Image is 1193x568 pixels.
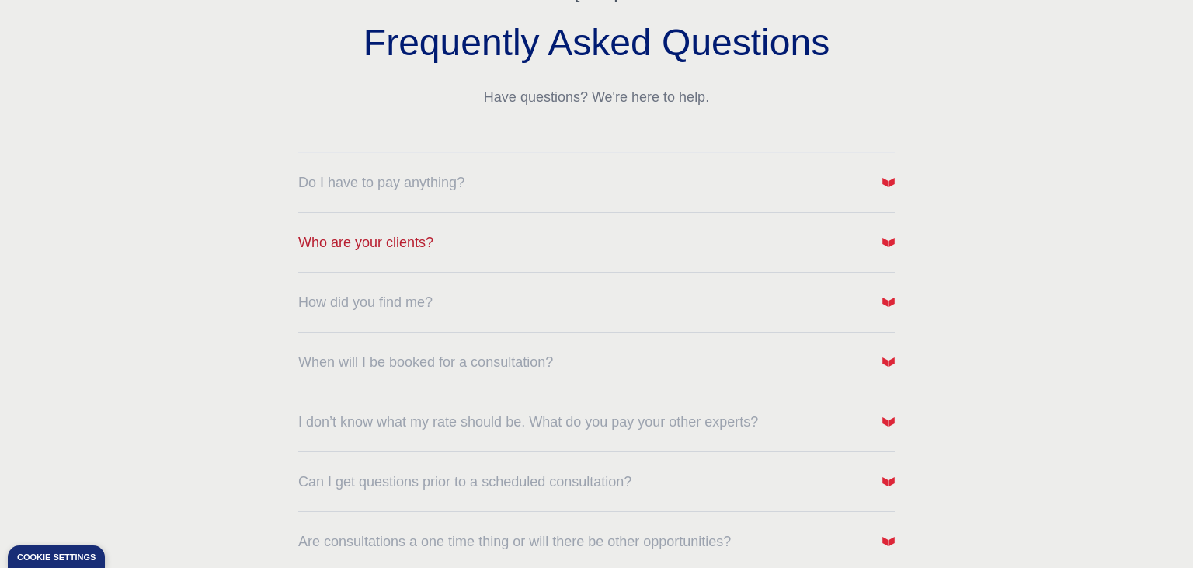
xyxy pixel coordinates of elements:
img: Arrow [882,176,895,189]
span: Are consultations a one time thing or will there be other opportunities? [298,531,731,552]
button: Do I have to pay anything?Arrow [298,172,895,193]
button: Are consultations a one time thing or will there be other opportunities?Arrow [298,531,895,552]
span: Do I have to pay anything? [298,172,464,193]
img: Arrow [882,416,895,428]
button: When will I be booked for a consultation?Arrow [298,351,895,373]
button: Who are your clients?Arrow [298,232,895,253]
h2: Frequently Asked Questions [363,5,830,86]
button: I don’t know what my rate should be. What do you pay your other experts?Arrow [298,411,895,433]
div: Widget chat [1115,493,1193,568]
div: Cookie settings [17,553,96,562]
img: Arrow [882,236,895,249]
button: How did you find me?Arrow [298,291,895,313]
p: Have questions? We're here to help. [484,86,709,108]
img: Arrow [882,476,895,488]
span: Who are your clients? [298,232,433,253]
img: Arrow [882,356,895,368]
img: Arrow [882,535,895,548]
span: How did you find me? [298,291,433,313]
span: I don’t know what my rate should be. What do you pay your other experts? [298,411,758,433]
span: Can I get questions prior to a scheduled consultation? [298,471,631,493]
iframe: Chat Widget [1115,493,1193,568]
button: Can I get questions prior to a scheduled consultation?Arrow [298,471,895,493]
span: When will I be booked for a consultation? [298,351,553,373]
img: Arrow [882,296,895,308]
